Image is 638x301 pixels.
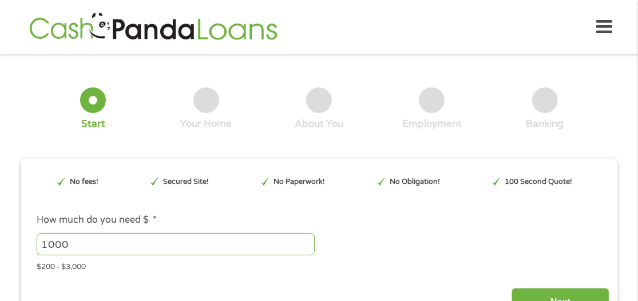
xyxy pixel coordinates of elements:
div: Employment [402,118,462,130]
p: No Paperwork! [274,176,325,187]
div: Start [81,118,105,130]
div: About You [295,118,343,130]
p: No Obligation! [390,176,440,187]
p: Secured Site! [163,176,209,187]
p: No fees! [70,176,98,187]
div: Your Home [180,118,232,130]
div: Banking [526,118,564,130]
div: $200 - $3,000 [37,257,601,272]
img: GetLoanNow Logo [26,11,281,43]
p: 100 Second Quote! [505,176,573,187]
label: How much do you need $ [37,214,157,226]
